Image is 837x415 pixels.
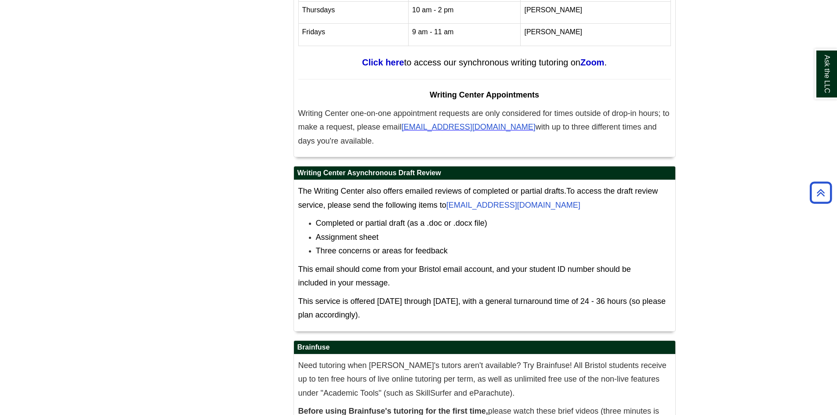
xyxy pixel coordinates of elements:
[402,124,536,131] a: [EMAIL_ADDRESS][DOMAIN_NAME]
[404,58,580,67] span: to access our synchronous writing tutoring on
[316,219,487,227] span: Completed or partial draft (as a .doc or .docx file)
[524,28,582,36] span: [PERSON_NAME]
[412,6,453,14] span: 10 am - 2 pm
[298,187,567,195] span: The Writing Center also offers emailed reviews of completed or partial drafts.
[298,187,658,209] span: To access the draft review service, please send the following items to
[446,201,580,209] a: [EMAIL_ADDRESS][DOMAIN_NAME]
[362,58,404,67] a: Click here
[294,341,675,354] h2: Brainfuse
[302,28,325,36] span: Fridays
[298,265,631,288] span: This email should come from your Bristol email account, and your student ID number should be incl...
[298,123,657,145] span: with up to three different times and days you're available.
[807,187,835,198] a: Back to Top
[604,58,607,67] span: .
[524,6,582,14] span: [PERSON_NAME]
[298,109,670,132] span: Writing Center one-on-one appointment requests are only considered for times outside of drop-in h...
[294,166,675,180] h2: Writing Center Asynchronous Draft Review
[302,6,335,14] span: Thursdays
[298,297,666,320] span: This service is offered [DATE] through [DATE], with a general turnaround time of 24 - 36 hours (s...
[402,123,536,131] span: [EMAIL_ADDRESS][DOMAIN_NAME]
[316,233,379,242] span: Assignment sheet
[430,90,539,99] span: Writing Center Appointments
[580,58,604,67] a: Zoom
[298,361,667,397] span: Need tutoring when [PERSON_NAME]'s tutors aren't available? Try Brainfuse! All Bristol students r...
[316,246,448,255] span: Three concerns or areas for feedback
[412,28,453,36] span: 9 am - 11 am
